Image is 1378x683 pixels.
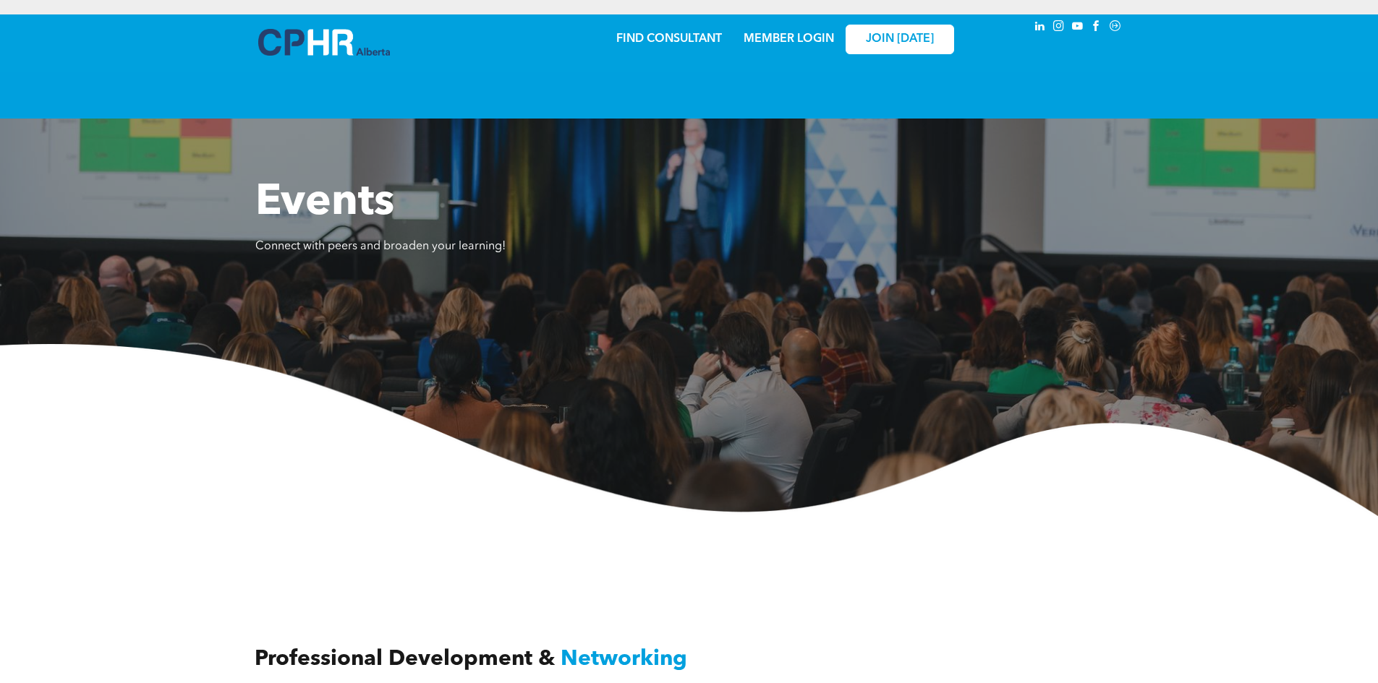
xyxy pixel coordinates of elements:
a: Social network [1107,18,1123,38]
a: JOIN [DATE] [846,25,954,54]
span: Events [255,181,394,225]
span: Professional Development & [255,648,555,670]
a: facebook [1089,18,1105,38]
span: JOIN [DATE] [866,33,934,46]
a: youtube [1070,18,1086,38]
a: instagram [1051,18,1067,38]
a: FIND CONSULTANT [616,33,722,45]
a: linkedin [1032,18,1048,38]
span: Networking [561,648,687,670]
img: A blue and white logo for cp alberta [258,29,390,56]
a: MEMBER LOGIN [744,33,834,45]
span: Connect with peers and broaden your learning! [255,241,506,252]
